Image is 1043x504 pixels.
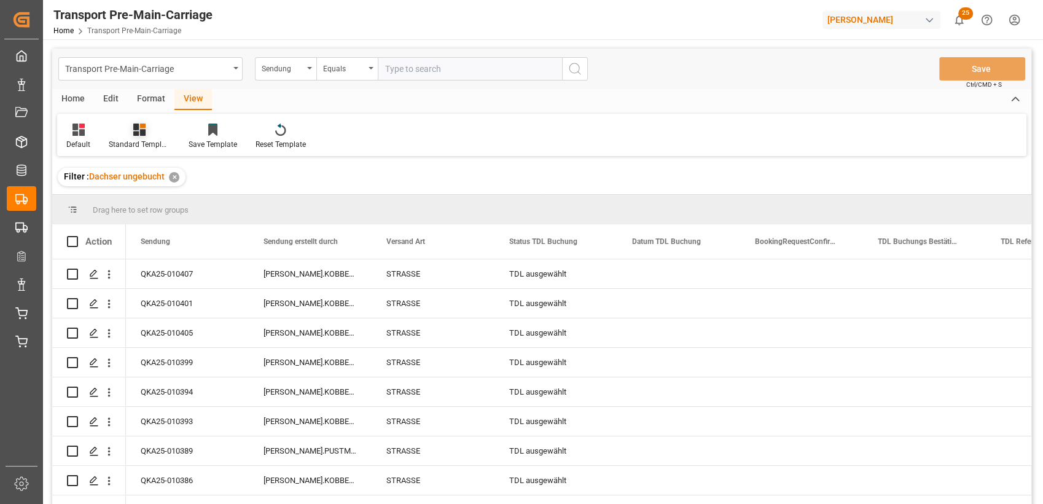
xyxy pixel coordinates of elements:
div: STRASSE [372,318,494,347]
div: STRASSE [372,466,494,495]
div: QKA25-010401 [126,289,249,318]
div: [PERSON_NAME].KOBBENBRING [249,407,372,436]
button: open menu [58,57,243,81]
div: QKA25-010389 [126,436,249,465]
span: Drag here to set row groups [93,205,189,215]
button: search button [562,57,588,81]
div: STRASSE [372,407,494,436]
div: Format [128,89,174,110]
div: Press SPACE to select this row. [52,318,126,348]
button: [PERSON_NAME] [822,8,945,31]
div: [PERSON_NAME] [822,11,940,29]
div: STRASSE [372,348,494,377]
div: Reset Template [256,139,306,150]
div: Press SPACE to select this row. [52,377,126,407]
span: Datum TDL Buchung [632,237,701,246]
div: [PERSON_NAME].KOBBENBRING [249,318,372,347]
div: TDL ausgewählt [509,260,603,288]
div: View [174,89,212,110]
div: Transport Pre-Main-Carriage [53,6,213,24]
div: TDL ausgewählt [509,467,603,495]
div: Press SPACE to select this row. [52,348,126,377]
div: STRASSE [372,289,494,318]
div: Action [85,236,112,247]
div: Home [52,89,94,110]
div: QKA25-010393 [126,407,249,436]
div: [PERSON_NAME].KOBBENBRING [249,348,372,377]
button: show 25 new notifications [945,6,973,34]
div: STRASSE [372,436,494,465]
div: Transport Pre-Main-Carriage [65,60,229,76]
div: Standard Templates [109,139,170,150]
span: Ctrl/CMD + S [966,80,1002,89]
div: [PERSON_NAME].KOBBENBRING [249,289,372,318]
div: QKA25-010394 [126,377,249,406]
div: [PERSON_NAME].KOBBENBRING [249,259,372,288]
div: [PERSON_NAME].KOBBENBRING [249,377,372,406]
div: STRASSE [372,259,494,288]
span: 25 [958,7,973,20]
div: QKA25-010405 [126,318,249,347]
span: TDL Buchungs Bestätigungs Datum [878,237,960,246]
div: Equals [323,60,365,74]
div: Press SPACE to select this row. [52,466,126,495]
span: Sendung [141,237,170,246]
div: Save Template [189,139,237,150]
input: Type to search [378,57,562,81]
div: Edit [94,89,128,110]
div: Press SPACE to select this row. [52,436,126,466]
span: Sendung erstellt durch [264,237,338,246]
span: BookingRequestConfirmation [755,237,837,246]
a: Home [53,26,74,35]
span: Filter : [64,171,89,181]
div: [PERSON_NAME].PUSTMUELLER [249,436,372,465]
div: STRASSE [372,377,494,406]
div: QKA25-010399 [126,348,249,377]
div: Press SPACE to select this row. [52,289,126,318]
div: [PERSON_NAME].KOBBENBRING [249,466,372,495]
button: Save [939,57,1025,81]
button: open menu [316,57,378,81]
span: Dachser ungebucht [89,171,165,181]
div: TDL ausgewählt [509,289,603,318]
div: TDL ausgewählt [509,319,603,347]
div: Default [66,139,90,150]
div: TDL ausgewählt [509,348,603,377]
div: TDL ausgewählt [509,437,603,465]
div: TDL ausgewählt [509,408,603,436]
span: Versand Art [386,237,425,246]
button: Help Center [973,6,1001,34]
div: Press SPACE to select this row. [52,259,126,289]
span: Status TDL Buchung [509,237,577,246]
div: Sendung [262,60,303,74]
div: QKA25-010407 [126,259,249,288]
div: ✕ [169,172,179,183]
div: TDL ausgewählt [509,378,603,406]
button: open menu [255,57,316,81]
div: QKA25-010386 [126,466,249,495]
div: Press SPACE to select this row. [52,407,126,436]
